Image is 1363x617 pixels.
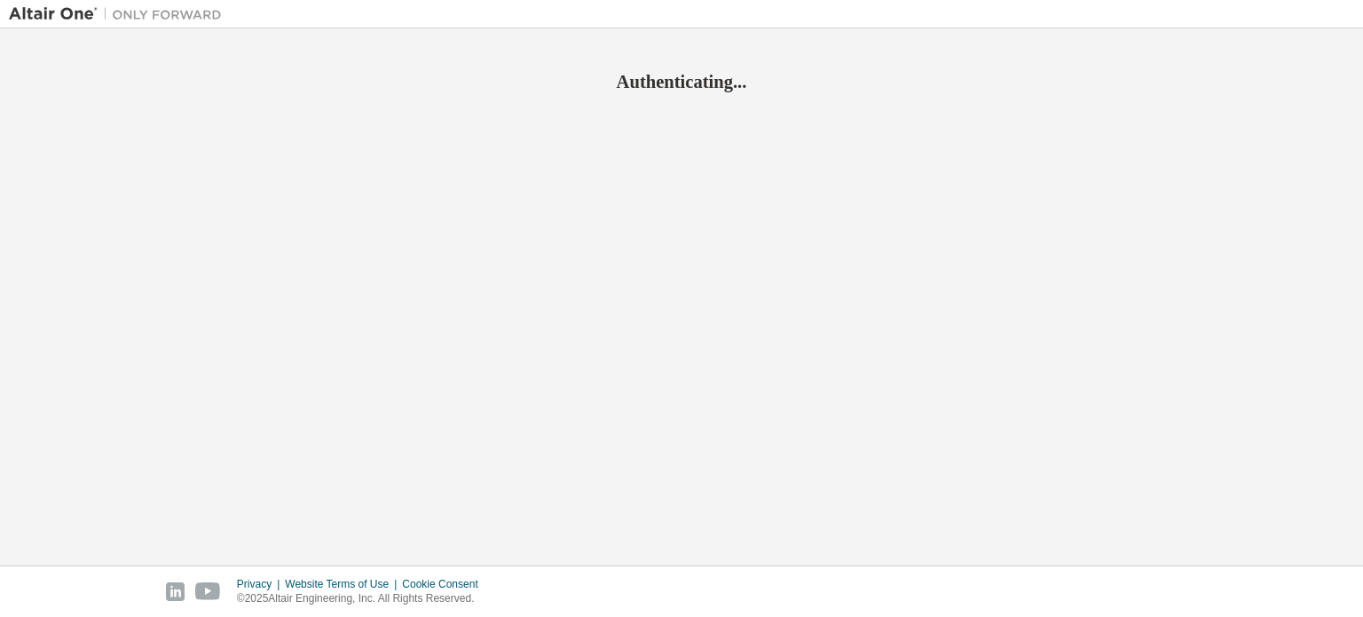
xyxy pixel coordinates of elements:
[166,582,185,601] img: linkedin.svg
[195,582,221,601] img: youtube.svg
[9,70,1354,93] h2: Authenticating...
[285,577,402,591] div: Website Terms of Use
[9,5,231,23] img: Altair One
[237,591,489,606] p: © 2025 Altair Engineering, Inc. All Rights Reserved.
[237,577,285,591] div: Privacy
[402,577,488,591] div: Cookie Consent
